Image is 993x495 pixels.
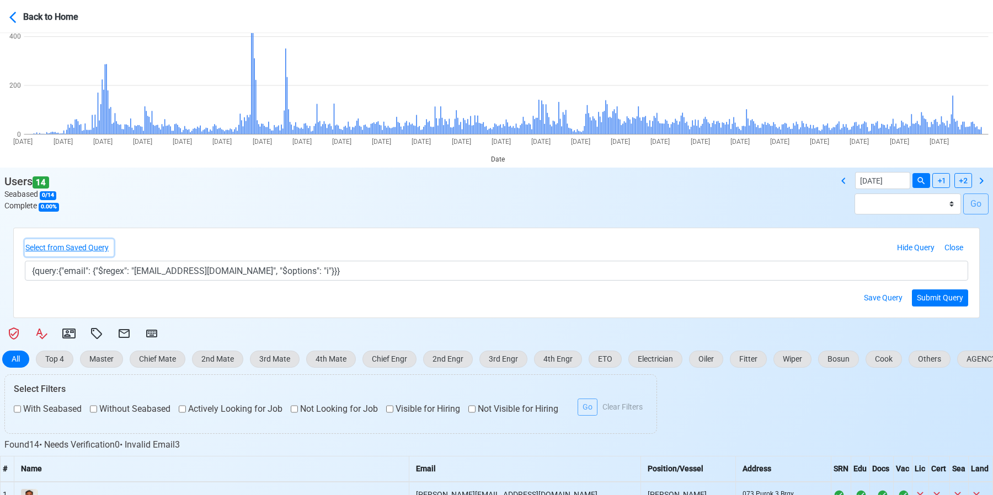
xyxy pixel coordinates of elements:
[689,351,723,368] button: Oiler
[468,402,558,416] label: Not Visible for Hiring
[90,402,97,416] input: Without Seabased
[831,456,851,482] th: SRN
[730,138,750,146] text: [DATE]
[291,402,298,416] input: Not Looking for Job
[14,402,82,416] label: With Seabased
[893,456,912,482] th: Vac
[589,351,622,368] button: ETO
[452,138,471,146] text: [DATE]
[173,138,192,146] text: [DATE]
[909,351,951,368] button: Others
[736,456,831,482] th: Address
[253,138,272,146] text: [DATE]
[9,3,106,29] button: Back to Home
[851,456,869,482] th: Edu
[386,402,460,416] label: Visible for Hiring
[93,138,113,146] text: [DATE]
[650,138,670,146] text: [DATE]
[306,351,356,368] button: 4th Mate
[1,456,14,482] th: #
[250,351,300,368] button: 3rd Mate
[492,138,511,146] text: [DATE]
[534,351,582,368] button: 4th Engr
[212,138,232,146] text: [DATE]
[14,402,21,416] input: With Seabased
[930,138,949,146] text: [DATE]
[810,138,829,146] text: [DATE]
[912,289,968,306] button: Submit Query
[890,138,909,146] text: [DATE]
[571,138,590,146] text: [DATE]
[36,351,73,368] button: Top 4
[14,456,409,482] th: Name
[491,155,505,163] text: Date
[9,82,21,89] text: 200
[773,351,812,368] button: Wiper
[54,138,73,146] text: [DATE]
[80,351,123,368] button: Master
[386,402,393,416] input: Visible for Hiring
[611,138,630,146] text: [DATE]
[850,138,869,146] text: [DATE]
[409,456,641,482] th: Email
[949,456,968,482] th: Sea
[770,138,789,146] text: [DATE]
[179,402,186,416] input: Actively Looking for Job
[90,402,170,416] label: Without Seabased
[866,351,902,368] button: Cook
[25,261,968,281] textarea: {query:{"email": {"$regex": "[EMAIL_ADDRESS][DOMAIN_NAME]", "$options": "i"}}}
[130,351,185,368] button: Chief Mate
[9,33,21,40] text: 400
[25,239,114,256] button: Select from Saved Query
[133,138,152,146] text: [DATE]
[23,8,106,24] div: Back to Home
[372,138,391,146] text: [DATE]
[423,351,473,368] button: 2nd Engr
[292,138,312,146] text: [DATE]
[691,138,710,146] text: [DATE]
[362,351,417,368] button: Chief Engr
[17,131,21,138] text: 0
[192,351,243,368] button: 2nd Mate
[968,456,992,482] th: Land
[468,402,476,416] input: Not Visible for Hiring
[179,402,282,416] label: Actively Looking for Job
[939,239,968,256] button: Close
[291,402,378,416] label: Not Looking for Job
[13,138,33,146] text: [DATE]
[641,456,736,482] th: Position/Vessel
[869,456,893,482] th: Docs
[14,384,648,394] h6: Select Filters
[40,191,56,200] span: 0 / 14
[479,351,527,368] button: 3rd Engr
[730,351,767,368] button: Fitter
[33,176,49,189] span: 14
[412,138,431,146] text: [DATE]
[2,351,29,368] button: All
[578,399,597,416] button: Go
[628,351,682,368] button: Electrician
[39,203,59,212] span: 0.00 %
[892,239,939,256] button: Hide Query
[818,351,859,368] button: Bosun
[912,456,928,482] th: Lic
[928,456,949,482] th: Cert
[859,289,907,306] button: Save Query
[332,138,351,146] text: [DATE]
[531,138,551,146] text: [DATE]
[963,193,989,214] button: Go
